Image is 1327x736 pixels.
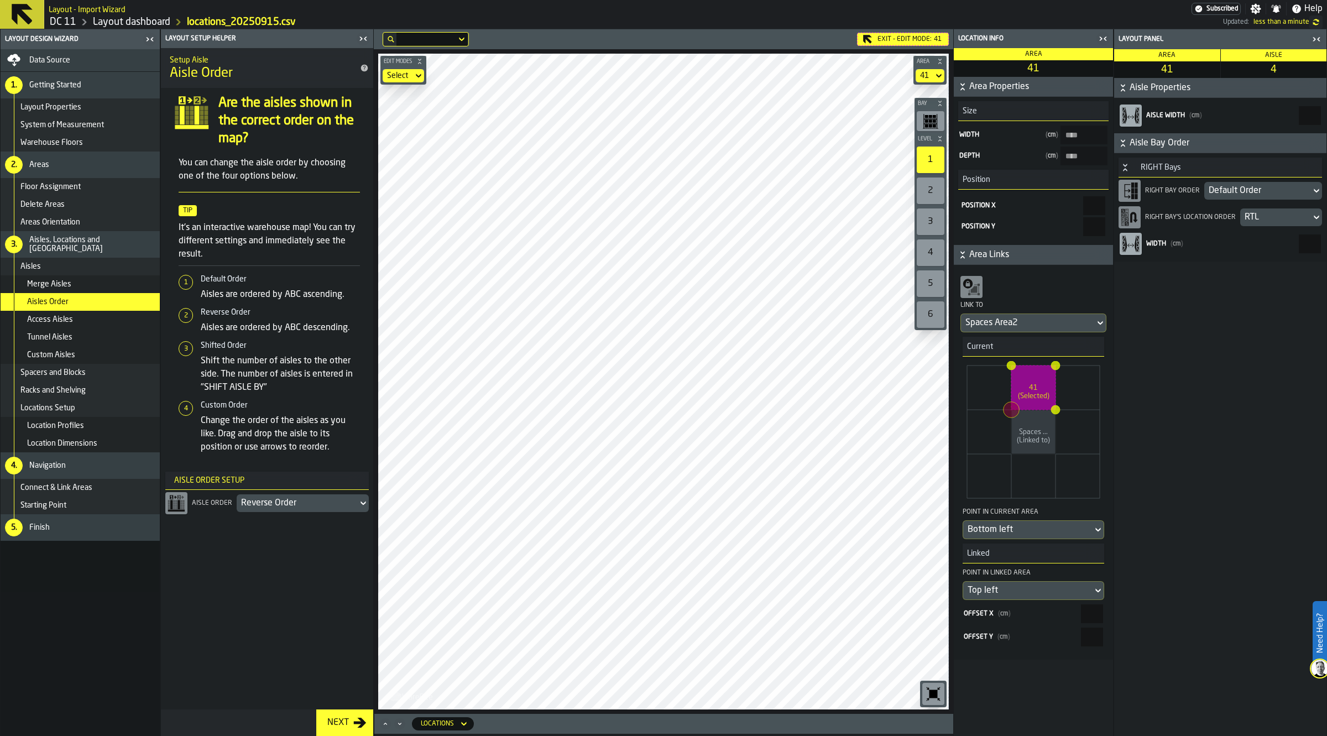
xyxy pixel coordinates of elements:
[962,202,996,209] span: Position X
[1245,211,1307,224] div: DropdownMenuValue-RTL
[958,170,1109,190] h3: title-section-Position
[179,156,360,183] p: You can change the aisle order by choosing one of the four options below.
[93,16,170,28] a: link-to-/wh/i/2e91095d-d0fa-471d-87cf-b9f7f81665fc/designer
[170,54,347,65] h2: Sub Title
[1,479,160,497] li: menu Connect & Link Areas
[380,685,443,707] a: logo-header
[917,208,944,235] div: 3
[1116,64,1218,76] span: 41
[1029,384,1038,392] tspan: 41
[1046,131,1058,139] span: cm
[1192,3,1241,15] a: link-to-/wh/i/2e91095d-d0fa-471d-87cf-b9f7f81665fc/settings/billing
[393,718,406,729] button: Minimize
[29,81,81,90] span: Getting Started
[954,245,1113,265] button: button-
[1,98,160,116] li: menu Layout Properties
[1,328,160,346] li: menu Tunnel Aisles
[954,29,1113,48] header: Location Info
[5,76,23,94] div: 1.
[1056,132,1058,138] span: )
[1,178,160,196] li: menu Floor Assignment
[3,35,142,43] div: Layout Design Wizard
[913,56,947,67] button: button-
[380,56,426,67] button: button-
[1,213,160,231] li: menu Areas Orientation
[1019,429,1048,436] tspan: Spaces ...
[1119,102,1322,129] label: react-aria1893876697-:r13p:
[1130,81,1324,95] span: Aisle Properties
[915,109,947,133] div: button-toolbar-undefined
[1299,234,1321,253] input: react-aria1893876697-:r13r: react-aria1893876697-:r13r:
[20,218,80,227] span: Areas Orientation
[1146,241,1166,247] span: Width
[1083,217,1105,236] input: react-aria1893876697-:r12k: react-aria1893876697-:r12k:
[1114,29,1326,49] header: Layout panel
[201,401,360,410] h6: Custom Order
[165,476,244,485] span: Aisle Order Setup
[916,69,944,82] div: DropdownMenuValue-41
[179,221,360,261] p: It's an interactive warehouse map! You can try different settings and immediately see the result.
[20,386,86,395] span: Racks and Shelving
[1192,3,1241,15] div: Menu Subscription
[1,399,160,417] li: menu Locations Setup
[1008,634,1010,640] span: )
[965,316,1090,330] div: DropdownMenuValue-Spaces Area2
[915,268,947,299] div: button-toolbar-undefined
[917,178,944,204] div: 2
[1,258,160,275] li: menu Aisles
[161,29,373,48] header: Layout Setup Helper
[1119,163,1132,172] button: Button-RIGHT Bays-open
[20,103,81,112] span: Layout Properties
[27,280,71,289] span: Merge Aisles
[201,288,360,301] p: Aisles are ordered by ABC ascending.
[958,126,1109,144] label: input-value-Width
[1200,112,1202,119] span: )
[27,351,75,359] span: Custom Aisles
[1,311,160,328] li: menu Access Aisles
[170,65,233,82] span: Aisle Order
[998,610,1000,617] span: (
[1299,106,1321,125] input: react-aria1893876697-:r13p: react-aria1893876697-:r13p:
[179,205,197,216] span: Tip
[1246,3,1266,14] label: button-toggle-Settings
[1,152,160,178] li: menu Areas
[1146,112,1185,119] span: Aisle width
[934,35,942,43] span: 41
[1304,2,1323,15] span: Help
[1,29,160,49] header: Layout Design Wizard
[201,321,360,335] p: Aisles are ordered by ABC descending.
[1,364,160,382] li: menu Spacers and Blocks
[201,308,360,317] h6: Reverse Order
[1209,184,1307,197] div: DropdownMenuValue-
[963,604,1104,623] label: react-aria1893876697-:r12m:
[1046,153,1048,159] span: (
[1,116,160,134] li: menu System of Measurement
[857,33,949,46] div: Exit - Edit Mode:
[20,262,41,271] span: Aisles
[1,293,160,311] li: menu Aisles Order
[1025,51,1042,58] span: Area
[1056,153,1058,159] span: )
[1143,213,1238,221] div: RIGHT Bay's location order
[1189,112,1192,119] span: (
[916,101,934,107] span: Bay
[5,156,23,174] div: 2.
[20,483,92,492] span: Connect & Link Areas
[1,196,160,213] li: menu Delete Areas
[997,634,1010,640] span: cm
[1018,393,1049,400] tspan: (Selected)
[917,270,944,297] div: 5
[1223,64,1325,76] span: 4
[1009,610,1011,617] span: )
[1309,15,1323,29] label: button-toggle-undefined
[421,720,454,728] div: DropdownMenuValue-locations
[964,634,993,640] span: Offset Y
[1130,137,1324,150] span: Aisle Bay Order
[190,499,234,507] div: Aisle Order
[1314,602,1326,664] label: Need Help?
[187,16,296,28] a: link-to-/wh/i/2e91095d-d0fa-471d-87cf-b9f7f81665fc/import/layout/2894ab78-ed35-4a3e-98e3-9b6c80ff...
[1046,152,1058,160] span: cm
[958,101,1109,121] h3: title-section-Size
[1266,3,1286,14] label: button-toggle-Notifications
[27,439,97,448] span: Location Dimensions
